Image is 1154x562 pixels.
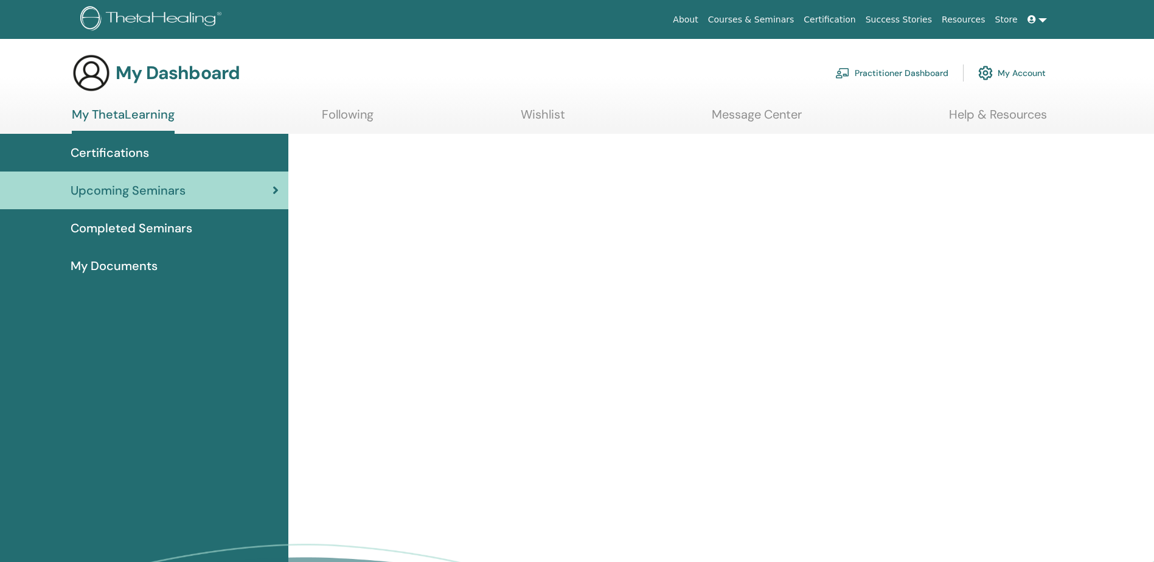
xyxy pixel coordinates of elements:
a: Help & Resources [949,107,1047,131]
a: Store [990,9,1023,31]
a: Certification [799,9,860,31]
span: Upcoming Seminars [71,181,186,199]
a: About [668,9,703,31]
a: Success Stories [861,9,937,31]
img: cog.svg [978,63,993,83]
img: generic-user-icon.jpg [72,54,111,92]
a: Resources [937,9,990,31]
img: chalkboard-teacher.svg [835,68,850,78]
h3: My Dashboard [116,62,240,84]
a: My ThetaLearning [72,107,175,134]
a: Courses & Seminars [703,9,799,31]
a: Practitioner Dashboard [835,60,948,86]
span: My Documents [71,257,158,275]
a: My Account [978,60,1046,86]
a: Following [322,107,374,131]
img: logo.png [80,6,226,33]
span: Completed Seminars [71,219,192,237]
span: Certifications [71,144,149,162]
a: Message Center [712,107,802,131]
a: Wishlist [521,107,565,131]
